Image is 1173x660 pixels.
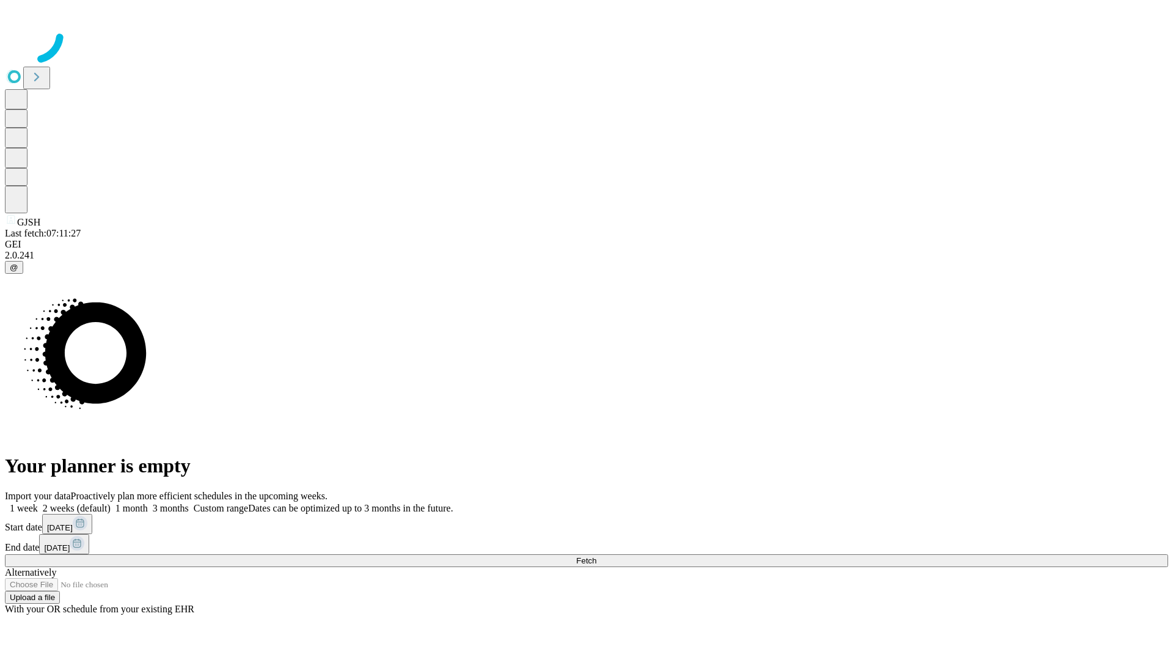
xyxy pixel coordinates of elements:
[10,263,18,272] span: @
[5,554,1168,567] button: Fetch
[194,503,248,513] span: Custom range
[5,250,1168,261] div: 2.0.241
[115,503,148,513] span: 1 month
[5,239,1168,250] div: GEI
[17,217,40,227] span: GJSH
[5,534,1168,554] div: End date
[5,604,194,614] span: With your OR schedule from your existing EHR
[10,503,38,513] span: 1 week
[5,591,60,604] button: Upload a file
[42,514,92,534] button: [DATE]
[5,455,1168,477] h1: Your planner is empty
[153,503,189,513] span: 3 months
[5,514,1168,534] div: Start date
[43,503,111,513] span: 2 weeks (default)
[576,556,596,565] span: Fetch
[71,491,327,501] span: Proactively plan more efficient schedules in the upcoming weeks.
[5,491,71,501] span: Import your data
[39,534,89,554] button: [DATE]
[44,543,70,552] span: [DATE]
[5,567,56,577] span: Alternatively
[248,503,453,513] span: Dates can be optimized up to 3 months in the future.
[47,523,73,532] span: [DATE]
[5,228,81,238] span: Last fetch: 07:11:27
[5,261,23,274] button: @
